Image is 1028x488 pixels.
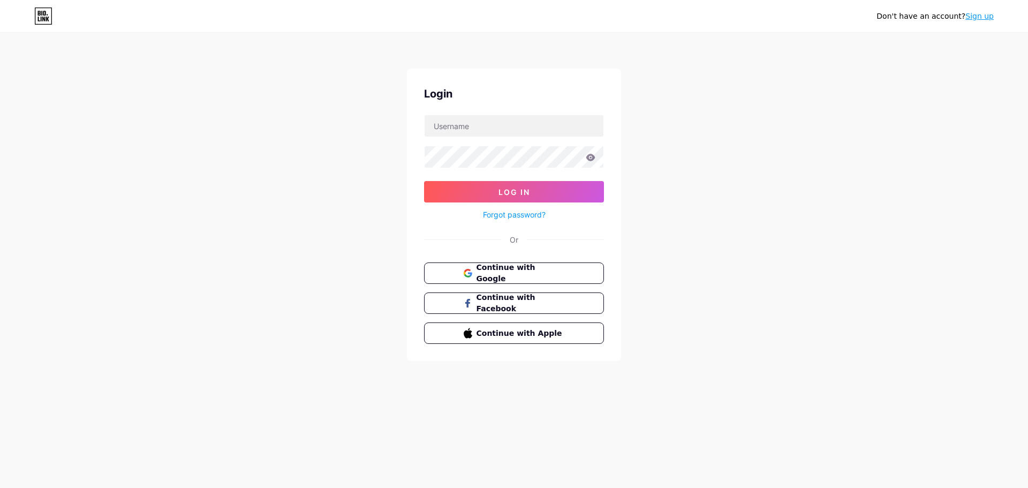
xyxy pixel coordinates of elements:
[424,262,604,284] button: Continue with Google
[510,234,518,245] div: Or
[876,11,994,22] div: Don't have an account?
[425,115,603,137] input: Username
[477,328,565,339] span: Continue with Apple
[477,292,565,314] span: Continue with Facebook
[483,209,546,220] a: Forgot password?
[965,12,994,20] a: Sign up
[424,292,604,314] button: Continue with Facebook
[424,322,604,344] button: Continue with Apple
[424,181,604,202] button: Log In
[424,86,604,102] div: Login
[477,262,565,284] span: Continue with Google
[498,187,530,197] span: Log In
